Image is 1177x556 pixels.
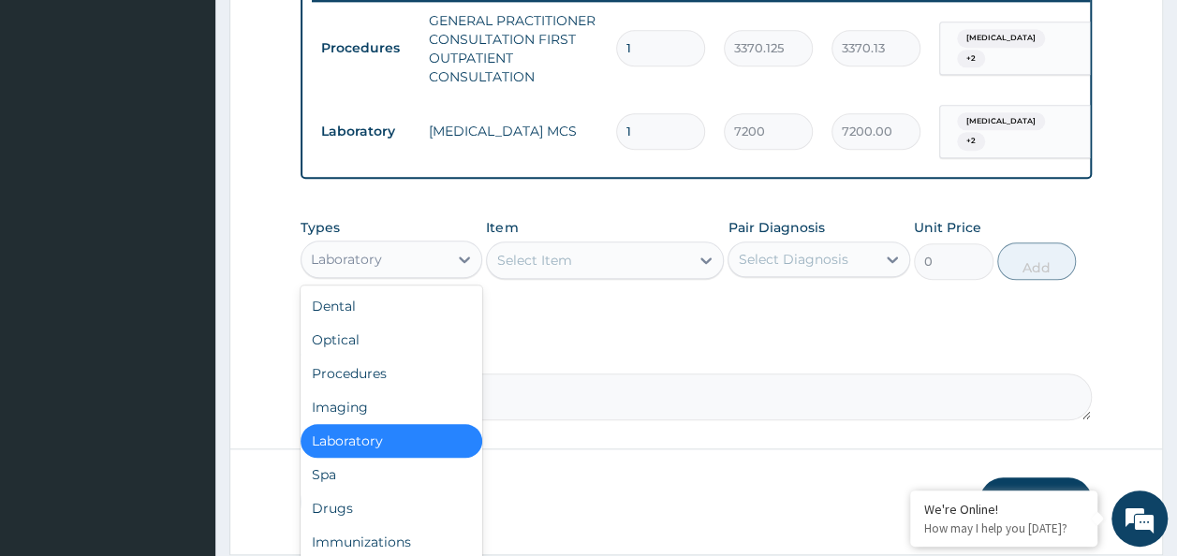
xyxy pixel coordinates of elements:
td: GENERAL PRACTITIONER CONSULTATION FIRST OUTPATIENT CONSULTATION [419,2,607,95]
button: Add [997,242,1077,280]
div: Select Item [496,251,571,270]
label: Pair Diagnosis [728,218,824,237]
span: [MEDICAL_DATA] [957,112,1045,131]
label: Types [301,220,340,236]
div: We're Online! [924,501,1083,518]
textarea: Type your message and hit 'Enter' [9,363,357,429]
img: d_794563401_company_1708531726252_794563401 [35,94,76,140]
span: We're online! [109,162,258,351]
button: Submit [979,477,1092,526]
div: Imaging [301,390,483,424]
label: Item [486,218,518,237]
div: Drugs [301,491,483,525]
p: How may I help you today? [924,520,1083,536]
span: + 2 [957,132,985,151]
label: Comment [301,347,1093,363]
div: Optical [301,323,483,357]
div: Spa [301,458,483,491]
div: Chat with us now [97,105,315,129]
td: Procedures [312,31,419,66]
div: Dental [301,289,483,323]
td: [MEDICAL_DATA] MCS [419,112,607,150]
span: + 2 [957,50,985,68]
div: Laboratory [311,250,382,269]
div: Laboratory [301,424,483,458]
div: Select Diagnosis [738,250,847,269]
td: Laboratory [312,114,419,149]
span: [MEDICAL_DATA] [957,29,1045,48]
div: Minimize live chat window [307,9,352,54]
label: Unit Price [914,218,981,237]
div: Procedures [301,357,483,390]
